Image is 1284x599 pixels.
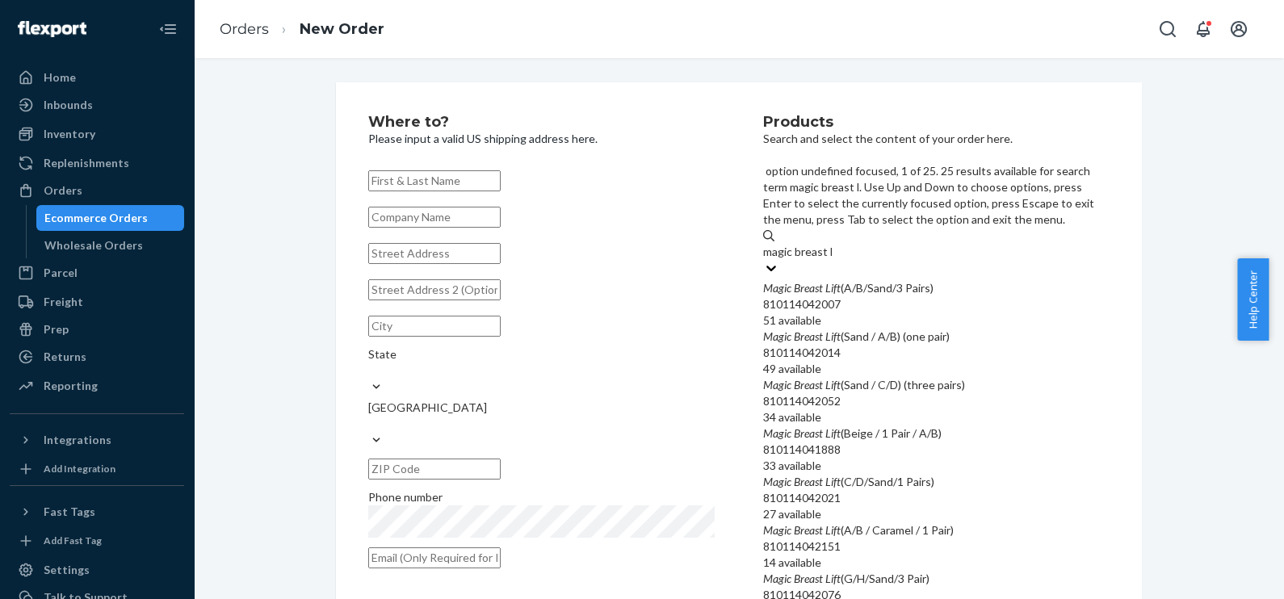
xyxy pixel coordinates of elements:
em: Breast [794,378,823,392]
em: Magic [763,572,791,585]
em: Lift [825,572,841,585]
div: State [368,346,715,362]
button: Open account menu [1223,13,1255,45]
div: (A/B/Sand/3 Pairs) [763,280,1110,296]
div: (Sand / C/D) (three pairs) [763,377,1110,393]
input: Street Address 2 (Optional) [368,279,501,300]
button: Integrations [10,427,184,453]
button: Open Search Box [1152,13,1184,45]
div: (C/D/Sand/1 Pairs) [763,474,1110,490]
input: option undefined focused, 1 of 25. 25 results available for search term magic breast l. Use Up an... [763,244,833,260]
a: New Order [300,20,384,38]
a: Orders [220,20,269,38]
input: Street Address [368,243,501,264]
div: (G/H/Sand/3 Pair) [763,571,1110,587]
a: Freight [10,289,184,315]
div: Settings [44,562,90,578]
div: Orders [44,182,82,199]
a: Home [10,65,184,90]
h2: Where to? [368,115,715,131]
em: Lift [825,281,841,295]
div: 810114041888 [763,442,1110,458]
em: Magic [763,281,791,295]
span: 34 available [763,410,821,424]
div: Inventory [44,126,95,142]
p: Please input a valid US shipping address here. [368,131,715,147]
em: Lift [825,378,841,392]
em: Magic [763,378,791,392]
p: option undefined focused, 1 of 25. 25 results available for search term magic breast l. Use Up an... [763,163,1110,228]
input: State [368,362,370,379]
a: Inventory [10,121,184,147]
em: Magic [763,329,791,343]
div: Prep [44,321,69,337]
em: Breast [794,426,823,440]
button: Help Center [1237,258,1269,341]
span: 27 available [763,507,821,521]
em: Lift [825,329,841,343]
ol: breadcrumbs [207,6,397,53]
a: Returns [10,344,184,370]
span: 49 available [763,362,821,375]
div: Replenishments [44,155,129,171]
a: Add Fast Tag [10,531,184,551]
div: Parcel [44,265,78,281]
em: Magic [763,523,791,537]
em: Breast [794,572,823,585]
div: 810114042052 [763,393,1110,409]
div: Reporting [44,378,98,394]
a: Replenishments [10,150,184,176]
div: Integrations [44,432,111,448]
button: Fast Tags [10,499,184,525]
a: Orders [10,178,184,203]
h2: Products [763,115,1110,131]
div: Returns [44,349,86,365]
a: Wholesale Orders [36,232,185,258]
div: Inbounds [44,97,93,113]
a: Parcel [10,260,184,286]
div: Add Fast Tag [44,534,102,547]
div: Freight [44,294,83,310]
div: Fast Tags [44,504,95,520]
div: Ecommerce Orders [44,210,148,226]
em: Lift [825,523,841,537]
em: Breast [794,281,823,295]
div: 810114042151 [763,538,1110,555]
em: Breast [794,329,823,343]
input: [GEOGRAPHIC_DATA] [368,416,370,432]
a: Reporting [10,373,184,399]
span: 51 available [763,313,821,327]
div: 810114042014 [763,345,1110,361]
span: Phone number [368,490,443,504]
div: (Sand / A/B) (one pair) [763,329,1110,345]
em: Lift [825,426,841,440]
a: Settings [10,557,184,583]
div: (A/B / Caramel / 1 Pair) [763,522,1110,538]
div: Wholesale Orders [44,237,143,253]
input: Email (Only Required for International) [368,547,501,568]
div: Home [44,69,76,86]
div: (Beige / 1 Pair / A/B) [763,425,1110,442]
input: City [368,316,501,337]
span: 33 available [763,459,821,472]
a: Inbounds [10,92,184,118]
button: Open notifications [1187,13,1219,45]
input: First & Last Name [368,170,501,191]
div: 810114042007 [763,296,1110,312]
div: 810114042021 [763,490,1110,506]
a: Ecommerce Orders [36,205,185,231]
input: Company Name [368,207,501,228]
em: Magic [763,475,791,488]
button: Close Navigation [152,13,184,45]
img: Flexport logo [18,21,86,37]
a: Add Integration [10,459,184,479]
div: [GEOGRAPHIC_DATA] [368,400,715,416]
em: Lift [825,475,841,488]
span: 14 available [763,555,821,569]
input: ZIP Code [368,459,501,480]
p: Search and select the content of your order here. [763,131,1110,147]
em: Breast [794,523,823,537]
em: Magic [763,426,791,440]
div: Add Integration [44,462,115,475]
